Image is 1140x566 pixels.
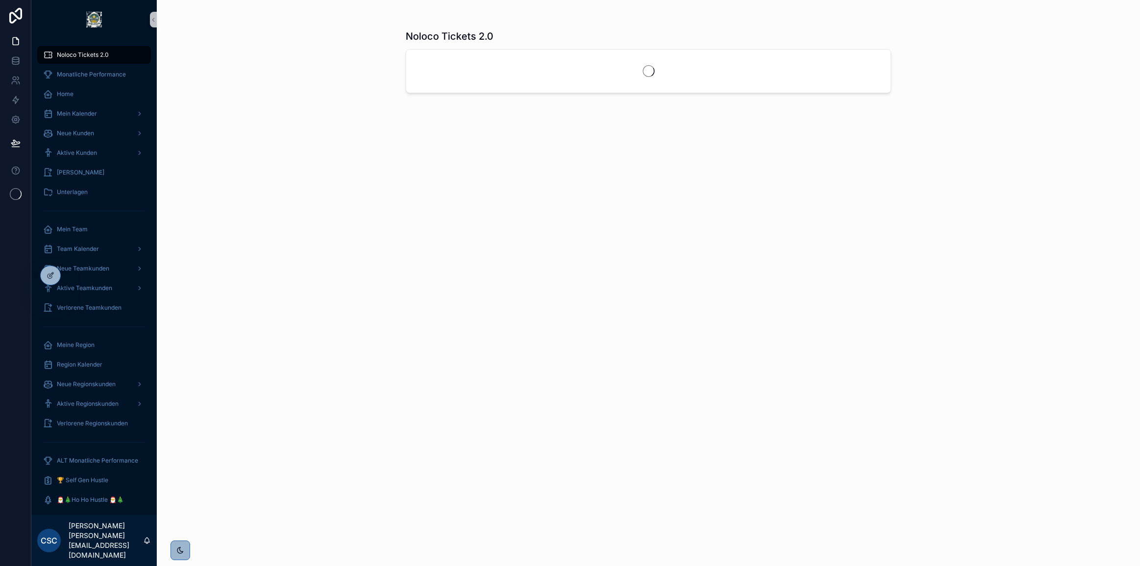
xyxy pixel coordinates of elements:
a: Verlorene Teamkunden [37,299,151,317]
a: Monatliche Performance [37,66,151,83]
span: Neue Teamkunden [57,265,109,272]
span: [PERSON_NAME] [57,169,104,176]
h1: Noloco Tickets 2.0 [406,29,493,43]
a: 🏆 Self Gen Hustle [37,471,151,489]
a: 🎅🎄Ho Ho Hustle 🎅🎄 [37,491,151,509]
span: 🏆 Self Gen Hustle [57,476,108,484]
span: Neue Kunden [57,129,94,137]
a: [PERSON_NAME] [37,164,151,181]
div: scrollable content [31,39,157,515]
span: Aktive Teamkunden [57,284,112,292]
a: ALT Monatliche Performance [37,452,151,469]
span: Meine Region [57,341,95,349]
span: Aktive Regionskunden [57,400,119,408]
span: Verlorene Teamkunden [57,304,121,312]
a: Noloco Tickets 2.0 [37,46,151,64]
a: Meine Region [37,336,151,354]
a: Verlorene Regionskunden [37,415,151,432]
a: Unterlagen [37,183,151,201]
span: Mein Team [57,225,88,233]
span: Monatliche Performance [57,71,126,78]
p: [PERSON_NAME] [PERSON_NAME][EMAIL_ADDRESS][DOMAIN_NAME] [69,521,143,560]
span: Region Kalender [57,361,102,369]
a: Aktive Teamkunden [37,279,151,297]
a: Mein Team [37,221,151,238]
span: Neue Regionskunden [57,380,116,388]
a: Mein Kalender [37,105,151,123]
span: Team Kalender [57,245,99,253]
span: 🎅🎄Ho Ho Hustle 🎅🎄 [57,496,124,504]
span: CSc [41,535,57,546]
a: Aktive Regionskunden [37,395,151,413]
span: Unterlagen [57,188,88,196]
a: Neue Regionskunden [37,375,151,393]
span: Aktive Kunden [57,149,97,157]
a: Home [37,85,151,103]
a: Aktive Kunden [37,144,151,162]
span: Mein Kalender [57,110,97,118]
a: Neue Kunden [37,124,151,142]
a: Neue Teamkunden [37,260,151,277]
span: Noloco Tickets 2.0 [57,51,109,59]
a: Team Kalender [37,240,151,258]
span: Verlorene Regionskunden [57,419,128,427]
img: App logo [86,12,102,27]
a: Region Kalender [37,356,151,373]
span: ALT Monatliche Performance [57,457,138,465]
span: Home [57,90,73,98]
